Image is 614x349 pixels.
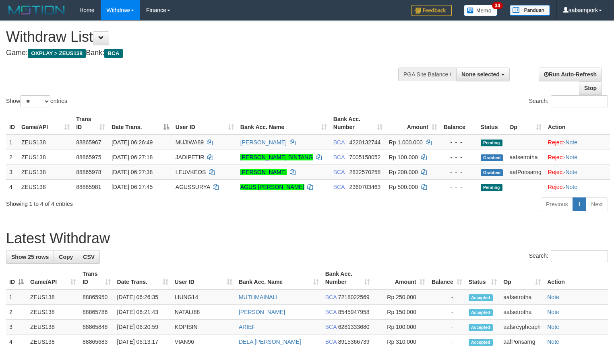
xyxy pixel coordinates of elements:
[469,339,493,346] span: Accepted
[440,112,478,135] th: Balance
[176,184,210,190] span: AGUSSURYA
[529,250,608,262] label: Search:
[389,184,418,190] span: Rp 500.000
[373,305,428,320] td: Rp 150,000
[500,289,544,305] td: aafsetrotha
[333,139,345,146] span: BCA
[565,169,577,175] a: Note
[333,184,345,190] span: BCA
[236,267,322,289] th: Bank Acc. Name: activate to sort column ascending
[27,267,79,289] th: Game/API: activate to sort column ascending
[172,289,236,305] td: LIUNG14
[76,139,101,146] span: 88865967
[112,154,153,160] span: [DATE] 06:27:18
[6,95,67,107] label: Show entries
[500,305,544,320] td: aafsetrotha
[176,139,204,146] span: MUJIWA89
[172,320,236,335] td: KOPISIN
[112,169,153,175] span: [DATE] 06:27:38
[389,169,418,175] span: Rp 200.000
[389,139,423,146] span: Rp 1.000.000
[325,324,337,330] span: BCA
[6,164,18,179] td: 3
[325,339,337,345] span: BCA
[54,250,78,264] a: Copy
[237,112,330,135] th: Bank Acc. Name: activate to sort column ascending
[6,250,54,264] a: Show 25 rows
[59,254,73,260] span: Copy
[481,140,502,146] span: Pending
[27,289,79,305] td: ZEUS138
[428,267,465,289] th: Balance: activate to sort column ascending
[18,179,73,194] td: ZEUS138
[114,305,172,320] td: [DATE] 06:21:43
[114,267,172,289] th: Date Trans.: activate to sort column ascending
[469,324,493,331] span: Accepted
[240,169,287,175] a: [PERSON_NAME]
[464,5,498,16] img: Button%20Memo.svg
[481,154,503,161] span: Grabbed
[428,305,465,320] td: -
[500,320,544,335] td: aafsreypheaph
[6,305,27,320] td: 2
[544,267,608,289] th: Action
[338,294,370,300] span: Copy 7218022569 to clipboard
[547,339,559,345] a: Note
[322,267,374,289] th: Bank Acc. Number: activate to sort column ascending
[338,339,370,345] span: Copy 8915366739 to clipboard
[76,169,101,175] span: 88865978
[338,309,370,315] span: Copy 8545947958 to clipboard
[6,179,18,194] td: 4
[6,49,401,57] h4: Game: Bank:
[76,184,101,190] span: 88865981
[349,139,380,146] span: Copy 4220132744 to clipboard
[461,71,500,78] span: None selected
[240,154,313,160] a: [PERSON_NAME] BINTANG
[239,324,255,330] a: ARIEF
[11,254,49,260] span: Show 25 rows
[6,135,18,150] td: 1
[586,197,608,211] a: Next
[6,150,18,164] td: 2
[428,320,465,335] td: -
[78,250,100,264] a: CSV
[6,4,67,16] img: MOTION_logo.png
[548,169,564,175] a: Reject
[551,95,608,107] input: Search:
[469,294,493,301] span: Accepted
[411,5,452,16] img: Feedback.jpg
[27,320,79,335] td: ZEUS138
[83,254,95,260] span: CSV
[529,95,608,107] label: Search:
[545,150,610,164] td: ·
[114,320,172,335] td: [DATE] 06:20:59
[112,184,153,190] span: [DATE] 06:27:45
[114,289,172,305] td: [DATE] 06:26:35
[18,135,73,150] td: ZEUS138
[6,197,250,208] div: Showing 1 to 4 of 4 entries
[79,305,114,320] td: 88865786
[6,29,401,45] h1: Withdraw List
[349,169,380,175] span: Copy 2832570258 to clipboard
[478,112,506,135] th: Status
[398,68,456,81] div: PGA Site Balance /
[456,68,510,81] button: None selected
[108,112,172,135] th: Date Trans.: activate to sort column descending
[6,289,27,305] td: 1
[541,197,573,211] a: Previous
[551,250,608,262] input: Search:
[481,184,502,191] span: Pending
[373,289,428,305] td: Rp 250,000
[6,267,27,289] th: ID: activate to sort column descending
[333,169,345,175] span: BCA
[240,184,304,190] a: AGUS [PERSON_NAME]
[481,169,503,176] span: Grabbed
[325,294,337,300] span: BCA
[565,139,577,146] a: Note
[240,139,287,146] a: [PERSON_NAME]
[545,112,610,135] th: Action
[6,112,18,135] th: ID
[176,169,206,175] span: LEUVKEOS
[428,289,465,305] td: -
[76,154,101,160] span: 88865975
